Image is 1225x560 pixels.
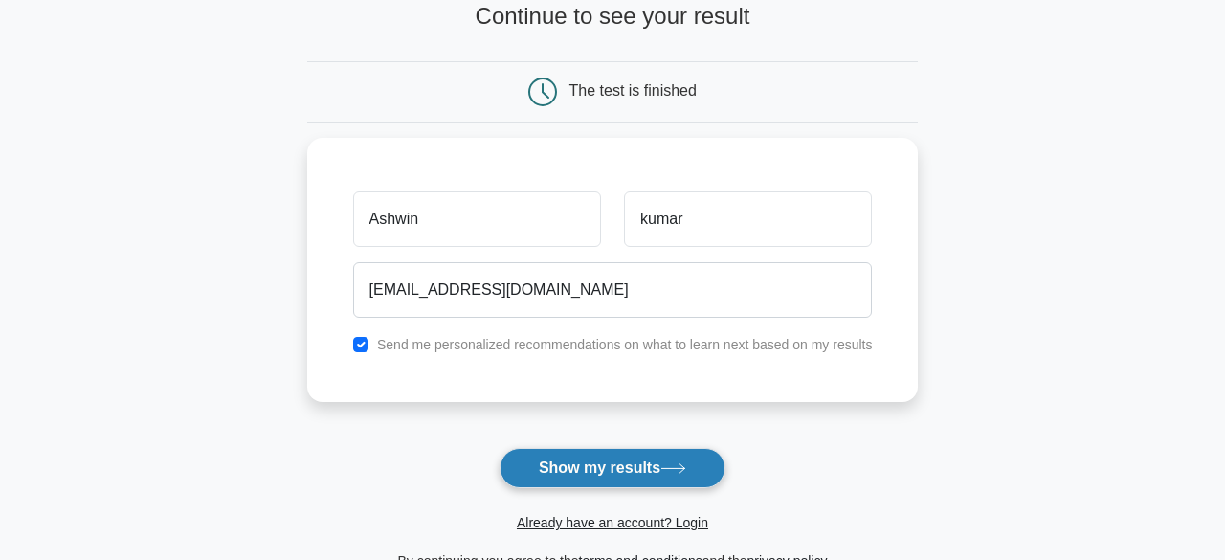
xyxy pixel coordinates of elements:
[353,262,873,318] input: Email
[353,191,601,247] input: First name
[517,515,708,530] a: Already have an account? Login
[377,337,873,352] label: Send me personalized recommendations on what to learn next based on my results
[500,448,725,488] button: Show my results
[569,82,697,99] div: The test is finished
[624,191,872,247] input: Last name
